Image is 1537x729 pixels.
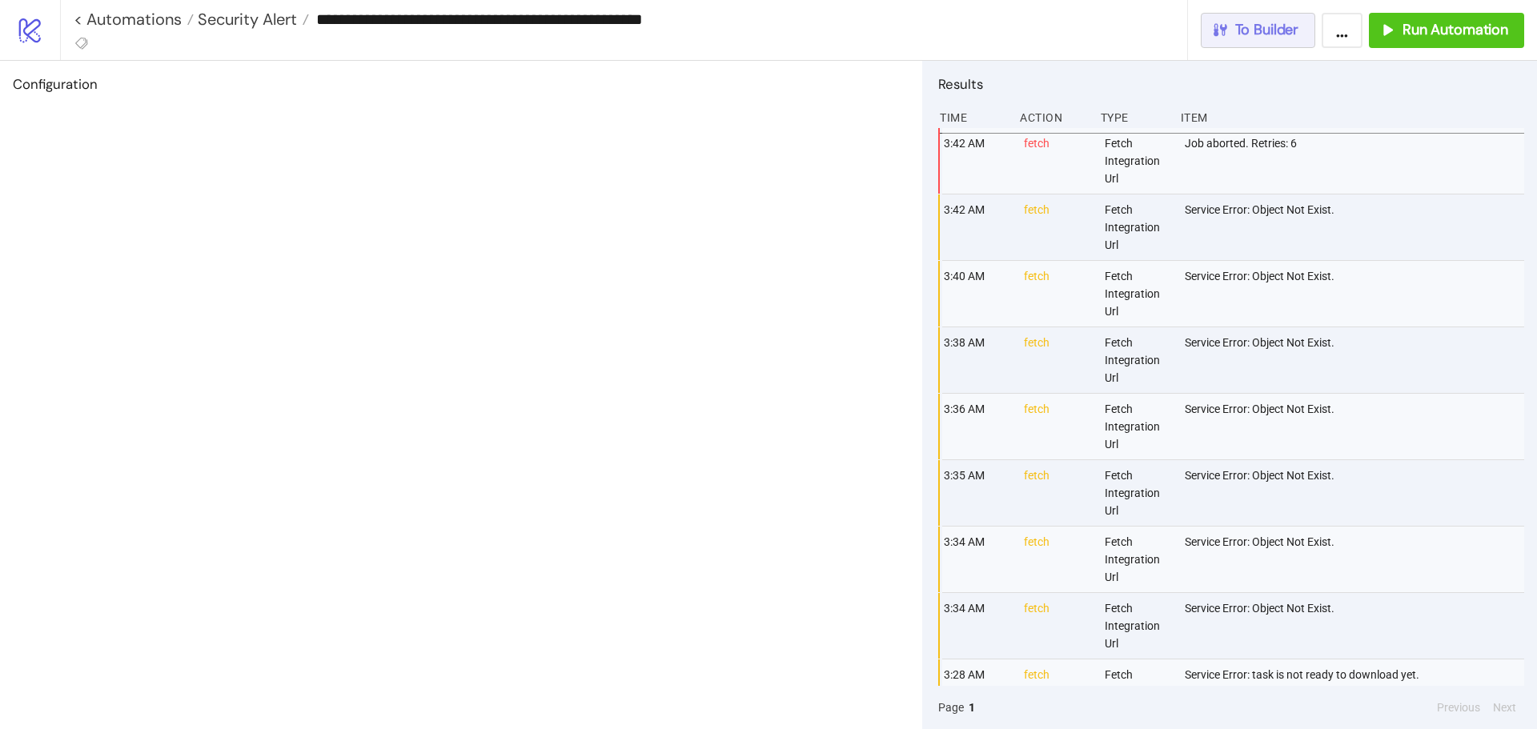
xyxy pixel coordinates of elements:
[1179,102,1524,133] div: Item
[1183,128,1528,194] div: Job aborted. Retries: 6
[13,74,909,94] h2: Configuration
[1103,593,1172,659] div: Fetch Integration Url
[1183,593,1528,659] div: Service Error: Object Not Exist.
[1183,194,1528,260] div: Service Error: Object Not Exist.
[1103,659,1172,725] div: Fetch Integration Url
[1183,659,1528,725] div: Service Error: task is not ready to download yet.
[1183,527,1528,592] div: Service Error: Object Not Exist.
[1369,13,1524,48] button: Run Automation
[1183,327,1528,393] div: Service Error: Object Not Exist.
[938,74,1524,94] h2: Results
[1099,102,1168,133] div: Type
[1103,327,1172,393] div: Fetch Integration Url
[1103,261,1172,326] div: Fetch Integration Url
[1022,261,1091,326] div: fetch
[1103,460,1172,526] div: Fetch Integration Url
[194,11,309,27] a: Security Alert
[1201,13,1316,48] button: To Builder
[74,11,194,27] a: < Automations
[1183,460,1528,526] div: Service Error: Object Not Exist.
[1018,102,1087,133] div: Action
[1022,194,1091,260] div: fetch
[1103,394,1172,459] div: Fetch Integration Url
[1022,327,1091,393] div: fetch
[942,593,1011,659] div: 3:34 AM
[1403,21,1508,39] span: Run Automation
[194,9,297,30] span: Security Alert
[1022,128,1091,194] div: fetch
[1022,394,1091,459] div: fetch
[1488,699,1521,716] button: Next
[942,659,1011,725] div: 3:28 AM
[1235,21,1299,39] span: To Builder
[938,102,1007,133] div: Time
[1103,128,1172,194] div: Fetch Integration Url
[1103,194,1172,260] div: Fetch Integration Url
[942,327,1011,393] div: 3:38 AM
[1022,527,1091,592] div: fetch
[1022,659,1091,725] div: fetch
[1022,593,1091,659] div: fetch
[942,394,1011,459] div: 3:36 AM
[964,699,980,716] button: 1
[1432,699,1485,716] button: Previous
[1322,13,1362,48] button: ...
[938,699,964,716] span: Page
[1103,527,1172,592] div: Fetch Integration Url
[1183,394,1528,459] div: Service Error: Object Not Exist.
[1022,460,1091,526] div: fetch
[942,194,1011,260] div: 3:42 AM
[942,460,1011,526] div: 3:35 AM
[942,527,1011,592] div: 3:34 AM
[1183,261,1528,326] div: Service Error: Object Not Exist.
[942,261,1011,326] div: 3:40 AM
[942,128,1011,194] div: 3:42 AM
